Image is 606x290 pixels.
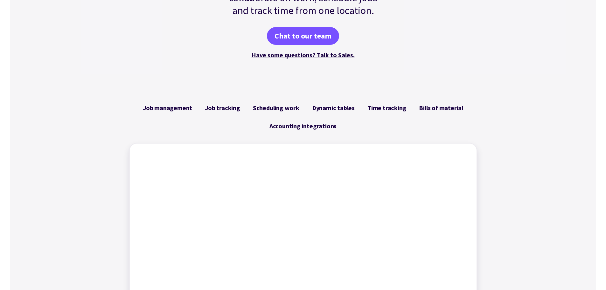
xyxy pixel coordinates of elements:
[312,104,355,112] span: Dynamic tables
[267,27,339,45] a: Chat to our team
[500,221,606,290] iframe: Chat Widget
[419,104,463,112] span: Bills of material
[252,51,355,59] a: Have some questions? Talk to Sales.
[253,104,299,112] span: Scheduling work
[143,104,192,112] span: Job management
[269,122,337,130] span: Accounting integrations
[367,104,406,112] span: Time tracking
[205,104,240,112] span: Job tracking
